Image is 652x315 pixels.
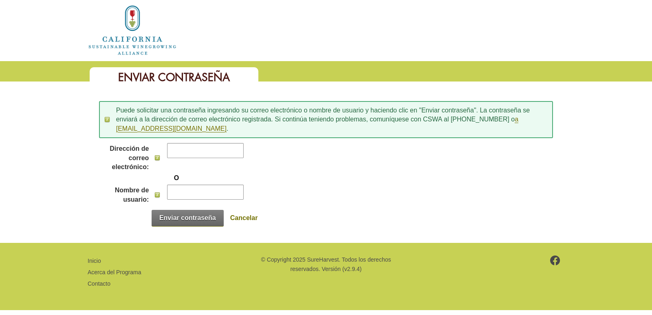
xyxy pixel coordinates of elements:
[118,70,230,84] font: Enviar contraseña
[88,4,177,56] img: logo_cswa2x.png
[115,187,149,203] font: Nombre de usuario:
[88,269,141,275] a: Acerca del Programa
[159,214,216,221] font: Enviar contraseña
[116,107,530,123] font: Puede solicitar una contraseña ingresando su correo electrónico o nombre de usuario y haciendo cl...
[230,214,258,221] font: Cancelar
[110,145,149,170] font: Dirección de correo electrónico:
[88,258,101,264] a: Inicio
[95,186,161,204] a: Nombre de usuario:
[174,174,179,181] font: O
[224,210,264,226] a: Cancelar
[261,256,391,272] font: © Copyright 2025 SureHarvest. Todos los derechos reservados. Versión (v2.9.4)
[152,210,224,227] a: Enviar contraseña
[88,280,110,287] a: Contacto
[550,256,560,265] img: footer-facebook.png
[88,26,177,33] a: Hogar
[227,125,228,132] font: .
[116,116,518,132] a: a [EMAIL_ADDRESS][DOMAIN_NAME]
[95,144,161,172] a: Dirección de correo electrónico:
